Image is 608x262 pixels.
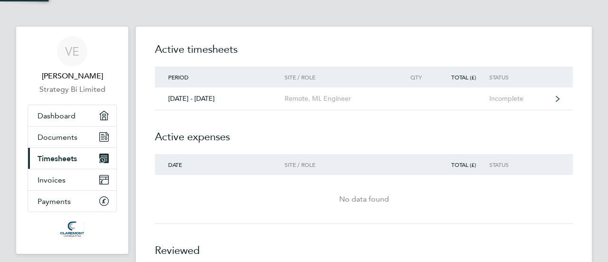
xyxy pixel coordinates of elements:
div: Total (£) [435,161,489,168]
div: [DATE] - [DATE] [155,95,285,103]
div: Date [155,161,285,168]
span: Invoices [38,175,66,184]
span: Timesheets [38,154,77,163]
a: Go to home page [28,222,117,237]
span: VE [65,45,79,58]
a: Payments [28,191,116,212]
div: Remote, ML Engineer [285,95,393,103]
h2: Active timesheets [155,42,573,67]
h2: Active expenses [155,110,573,154]
div: Site / Role [285,161,393,168]
div: Total (£) [435,74,489,80]
div: Status [489,161,548,168]
span: Payments [38,197,71,206]
span: Vera Ekimenko [28,70,117,82]
div: Qty [393,74,435,80]
span: Dashboard [38,111,76,120]
a: VE[PERSON_NAME] [28,36,117,82]
span: Period [168,73,189,81]
a: Documents [28,126,116,147]
a: Timesheets [28,148,116,169]
a: Dashboard [28,105,116,126]
div: Status [489,74,548,80]
a: Invoices [28,169,116,190]
div: Incomplete [489,95,548,103]
div: Site / Role [285,74,393,80]
nav: Main navigation [16,27,128,254]
span: Documents [38,133,77,142]
a: [DATE] - [DATE]Remote, ML EngineerIncomplete [155,87,573,110]
div: No data found [155,194,573,205]
img: claremontconsulting1-logo-retina.png [60,222,84,237]
a: Strategy Bi Limited [28,84,117,95]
